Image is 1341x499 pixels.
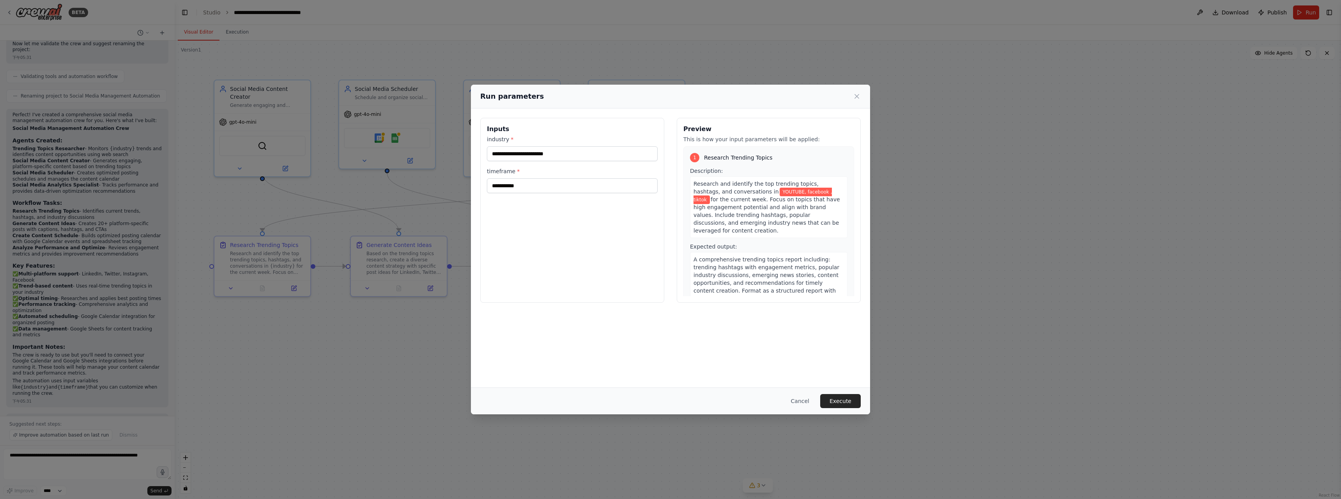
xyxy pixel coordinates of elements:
h3: Inputs [487,124,658,134]
span: Research and identify the top trending topics, hashtags, and conversations in [693,181,819,195]
span: Variable: industry [693,188,832,204]
span: for the current week. Focus on topics that have high engagement potential and align with brand va... [693,196,840,234]
span: Description: [690,168,723,174]
span: Expected output: [690,243,737,250]
label: timeframe [487,167,658,175]
span: Research Trending Topics [704,154,773,162]
button: Execute [820,394,861,408]
p: This is how your input parameters will be applied: [683,135,854,143]
button: Cancel [785,394,816,408]
h3: Preview [683,124,854,134]
div: 1 [690,153,699,162]
h2: Run parameters [480,91,544,102]
label: industry [487,135,658,143]
span: A comprehensive trending topics report including: trending hashtags with engagement metrics, popu... [693,256,839,302]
